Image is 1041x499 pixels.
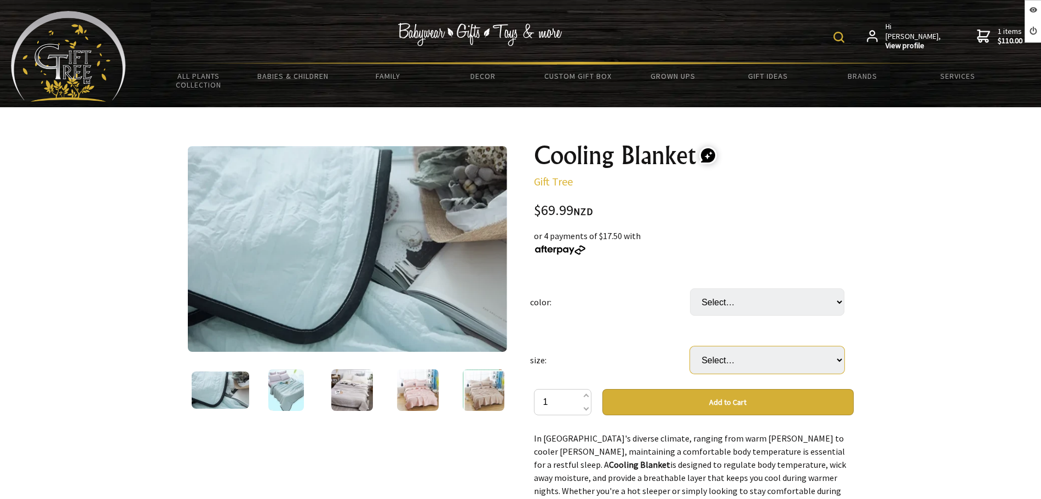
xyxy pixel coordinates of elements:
[268,369,304,411] img: Cooling Blanket
[435,65,530,88] a: Decor
[331,369,373,411] img: Cooling Blanket
[192,372,249,409] img: Cooling Blanket
[530,331,690,389] td: size:
[867,22,942,51] a: Hi [PERSON_NAME],View profile
[534,229,854,256] div: or 4 payments of $17.50 with
[833,32,844,43] img: product search
[534,175,573,188] a: Gift Tree
[998,26,1022,46] span: 1 items
[398,23,562,46] img: Babywear - Gifts - Toys & more
[534,142,854,169] h1: Cooling Blanket
[815,65,910,88] a: Brands
[530,273,690,331] td: color:
[977,22,1022,51] a: 1 items$110.00
[534,245,586,255] img: Afterpay
[11,11,126,102] img: Babyware - Gifts - Toys and more...
[885,22,942,51] span: Hi [PERSON_NAME],
[534,204,854,218] div: $69.99
[602,389,854,415] button: Add to Cart
[246,65,341,88] a: Babies & Children
[885,41,942,51] strong: View profile
[720,65,815,88] a: Gift Ideas
[573,205,593,218] span: NZD
[341,65,435,88] a: Family
[531,65,625,88] a: Custom Gift Box
[910,65,1005,88] a: Services
[188,146,508,352] img: Cooling Blanket
[397,369,439,411] img: Cooling Blanket
[609,459,670,470] strong: Cooling Blanket
[463,369,504,411] img: Cooling Blanket
[625,65,720,88] a: Grown Ups
[998,36,1022,46] strong: $110.00
[151,65,246,96] a: All Plants Collection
